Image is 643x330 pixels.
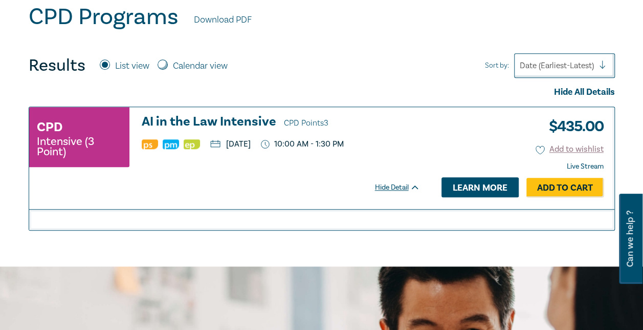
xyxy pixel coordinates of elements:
h3: AI in the Law Intensive [142,115,420,130]
img: Professional Skills [142,139,158,149]
img: Practice Management & Business Skills [163,139,179,149]
input: Sort by [520,60,522,71]
h1: CPD Programs [29,4,179,30]
span: Can we help ? [625,200,635,278]
img: Ethics & Professional Responsibility [184,139,200,149]
p: 10:00 AM - 1:30 PM [261,139,344,149]
span: CPD Points 3 [284,118,328,128]
h4: Results [29,55,85,76]
small: Intensive (3 Point) [37,136,122,157]
strong: Live Stream [567,162,604,171]
span: Sort by: [485,60,509,71]
h3: CPD [37,118,62,136]
a: AI in the Law Intensive CPD Points3 [142,115,420,130]
h3: $ 435.00 [541,115,604,138]
a: Download PDF [194,13,252,27]
button: Add to wishlist [536,143,604,155]
a: Learn more [441,177,519,197]
p: [DATE] [210,140,251,148]
label: List view [115,59,149,73]
label: Calendar view [173,59,228,73]
a: Add to Cart [526,178,604,197]
div: Hide Detail [375,182,431,193]
div: Hide All Details [29,86,615,99]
